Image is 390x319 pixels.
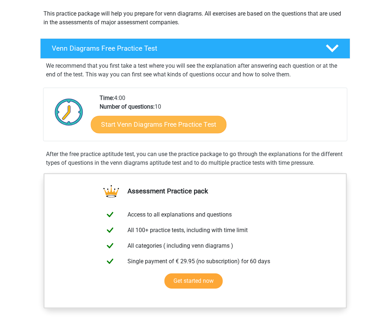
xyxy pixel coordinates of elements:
[100,103,155,110] b: Number of questions:
[43,9,347,27] p: This practice package will help you prepare for venn diagrams. All exercises are based on the que...
[91,116,226,133] a: Start Venn Diagrams Free Practice Test
[164,273,223,289] a: Get started now
[94,94,347,141] div: 4:00 10
[100,95,114,101] b: Time:
[43,150,347,167] div: After the free practice aptitude test, you can use the practice package to go through the explana...
[51,94,87,130] img: Clock
[37,38,353,59] a: Venn Diagrams Free Practice Test
[46,62,344,79] p: We recommend that you first take a test where you will see the explanation after answering each q...
[52,44,314,53] h4: Venn Diagrams Free Practice Test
